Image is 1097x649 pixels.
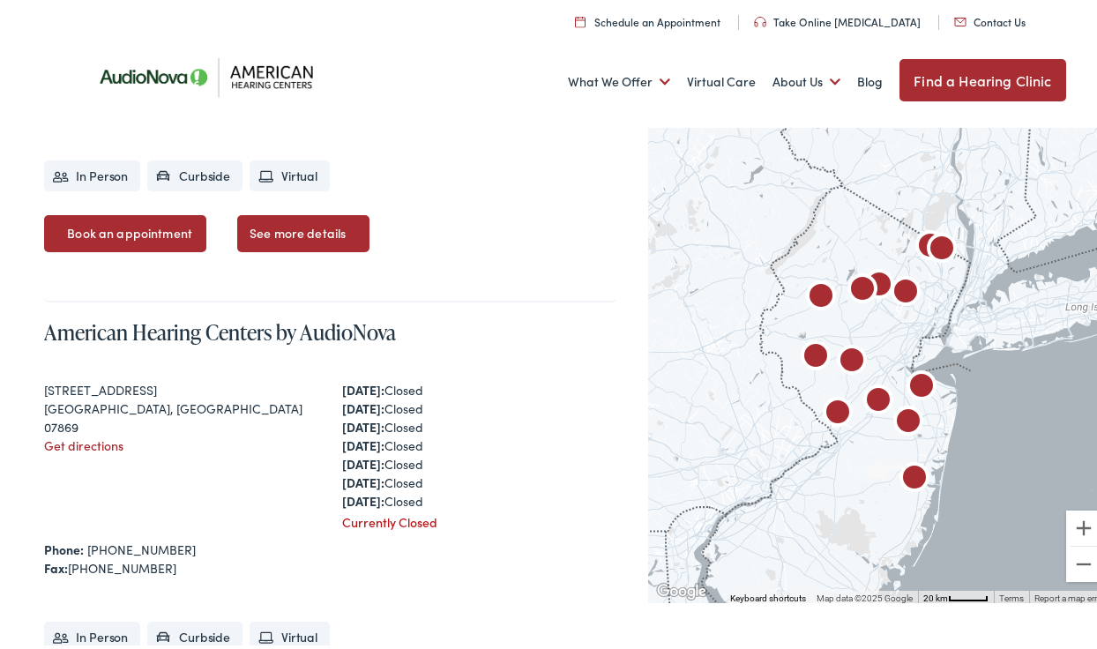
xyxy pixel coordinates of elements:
[653,577,711,600] img: Google
[250,157,330,188] li: Virtual
[44,396,318,433] div: [GEOGRAPHIC_DATA], [GEOGRAPHIC_DATA] 07869
[884,269,927,311] div: American Hearing Centers by AudioNova
[44,314,396,343] a: American Hearing Centers by AudioNova
[342,470,384,488] strong: [DATE]:
[921,226,963,268] div: AudioNova
[44,212,206,249] a: Book an appointment
[772,46,840,111] a: About Us
[918,587,994,600] button: Map Scale: 20 km per 42 pixels
[893,455,936,497] div: AudioNova
[817,590,913,600] span: Map data ©2025 Google
[342,377,616,507] div: Closed Closed Closed Closed Closed Closed Closed
[342,414,384,432] strong: [DATE]:
[795,333,837,376] div: AudioNova
[342,433,384,451] strong: [DATE]:
[237,212,369,249] a: See more details
[44,377,318,396] div: [STREET_ADDRESS]
[857,377,899,420] div: AudioNova
[800,273,842,316] div: AudioNova
[653,577,711,600] a: Open this area in Google Maps (opens a new window)
[754,13,766,24] img: utility icon
[44,618,140,649] li: In Person
[44,433,123,451] a: Get directions
[900,363,943,406] div: AudioNova
[342,510,616,528] div: Currently Closed
[817,390,859,432] div: AudioNova
[909,223,951,265] div: AudioNova
[87,537,196,555] a: [PHONE_NUMBER]
[147,157,243,188] li: Curbside
[575,12,586,24] img: utility icon
[923,590,948,600] span: 20 km
[250,618,330,649] li: Virtual
[858,262,900,304] div: AudioNova
[831,338,873,380] div: AudioNova
[568,46,670,111] a: What We Offer
[342,489,384,506] strong: [DATE]:
[887,399,929,441] div: AudioNova
[44,537,84,555] strong: Phone:
[342,396,384,414] strong: [DATE]:
[954,14,966,23] img: utility icon
[44,157,140,188] li: In Person
[342,377,384,395] strong: [DATE]:
[687,46,756,111] a: Virtual Care
[999,590,1024,600] a: Terms (opens in new tab)
[954,11,1026,26] a: Contact Us
[857,46,883,111] a: Blog
[342,451,384,469] strong: [DATE]:
[147,618,243,649] li: Curbside
[841,266,884,309] div: American Hearing Centers by AudioNova
[754,11,921,26] a: Take Online [MEDICAL_DATA]
[899,56,1065,98] a: Find a Hearing Clinic
[44,556,616,574] div: [PHONE_NUMBER]
[575,11,720,26] a: Schedule an Appointment
[730,589,806,601] button: Keyboard shortcuts
[44,556,68,573] strong: Fax:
